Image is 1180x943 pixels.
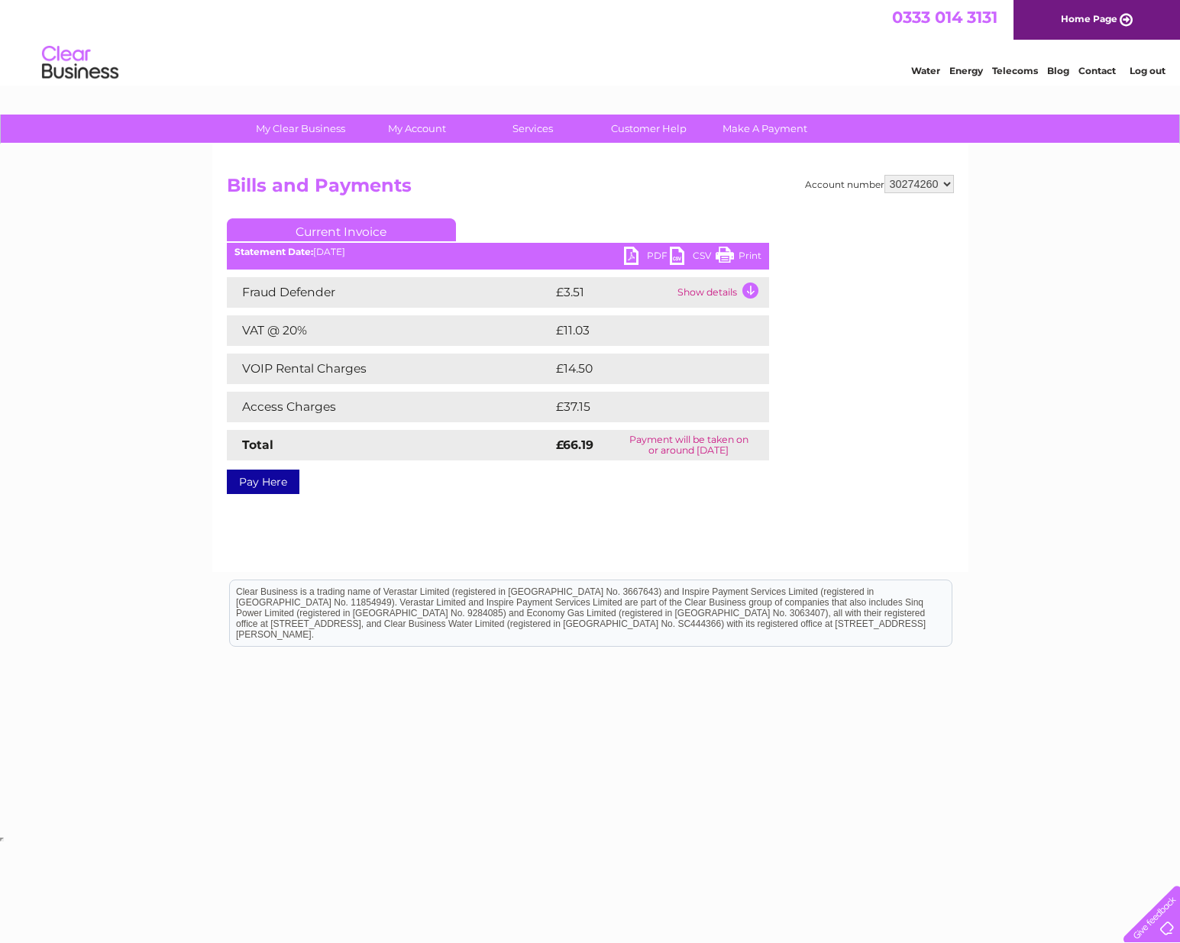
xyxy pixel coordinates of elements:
td: Access Charges [227,392,552,422]
img: logo.png [41,40,119,86]
td: VOIP Rental Charges [227,354,552,384]
div: Clear Business is a trading name of Verastar Limited (registered in [GEOGRAPHIC_DATA] No. 3667643... [230,8,952,74]
a: Current Invoice [227,218,456,241]
td: Fraud Defender [227,277,552,308]
a: CSV [670,247,716,269]
td: £37.15 [552,392,735,422]
a: My Clear Business [238,115,364,143]
a: PDF [624,247,670,269]
a: Contact [1078,65,1116,76]
a: Services [470,115,596,143]
h2: Bills and Payments [227,175,954,204]
a: 0333 014 3131 [892,8,997,27]
td: Show details [674,277,769,308]
a: My Account [354,115,480,143]
a: Telecoms [992,65,1038,76]
a: Log out [1130,65,1165,76]
a: Customer Help [586,115,712,143]
a: Water [911,65,940,76]
strong: £66.19 [556,438,593,452]
b: Statement Date: [234,246,313,257]
td: VAT @ 20% [227,315,552,346]
a: Pay Here [227,470,299,494]
a: Make A Payment [702,115,828,143]
td: £14.50 [552,354,737,384]
div: Account number [805,175,954,193]
div: [DATE] [227,247,769,257]
a: Energy [949,65,983,76]
td: Payment will be taken on or around [DATE] [609,430,769,460]
a: Print [716,247,761,269]
td: £11.03 [552,315,735,346]
a: Blog [1047,65,1069,76]
strong: Total [242,438,273,452]
td: £3.51 [552,277,674,308]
